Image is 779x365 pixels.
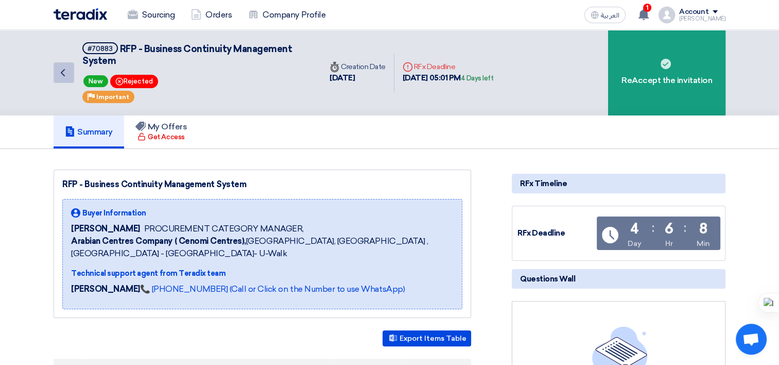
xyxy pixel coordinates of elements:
div: : [684,219,686,237]
img: Teradix logo [54,8,107,20]
div: Day [628,238,641,249]
a: Sourcing [119,4,183,26]
h5: RFP - Business Continuity Management System [82,42,309,68]
div: RFP - Business Continuity Management System [62,178,462,191]
a: Summary [54,115,124,148]
h5: Summary [65,127,113,137]
a: Open chat [736,324,767,355]
div: #70883 [88,45,113,52]
a: My Offers Get Access [124,115,199,148]
div: Get Access [137,132,184,142]
span: [GEOGRAPHIC_DATA], [GEOGRAPHIC_DATA] ,[GEOGRAPHIC_DATA] - [GEOGRAPHIC_DATA]- U-Walk [71,235,454,260]
div: [PERSON_NAME] [679,16,725,22]
div: 4 Days left [461,73,494,84]
div: RFx Timeline [512,174,725,193]
div: Account [679,8,708,16]
a: Company Profile [240,4,334,26]
a: Orders [183,4,240,26]
span: PROCUREMENT CATEGORY MANAGER, [144,223,304,235]
div: RFx Deadline [517,227,595,239]
span: Rejected [110,75,158,88]
div: Creation Date [330,61,386,72]
img: profile_test.png [659,7,675,23]
span: Questions Wall [520,273,575,285]
div: 4 [630,222,639,236]
b: Arabian Centres Company ( Cenomi Centres), [71,236,246,246]
div: ReAccept the invitation [608,30,725,115]
div: 6 [665,222,673,236]
button: Export Items Table [383,330,471,346]
div: RFx Deadline [403,61,494,72]
div: Hr [665,238,672,249]
div: : [652,219,654,237]
span: RFP - Business Continuity Management System [82,43,292,67]
div: Technical support agent from Teradix team [71,268,454,279]
div: 8 [699,222,707,236]
span: 1 [643,4,651,12]
button: العربية [584,7,626,23]
span: Important [96,93,129,101]
span: العربية [601,12,619,19]
span: [PERSON_NAME] [71,223,140,235]
span: New [83,75,108,87]
div: [DATE] [330,72,386,84]
div: [DATE] 05:01 PM [403,72,494,84]
div: Min [697,238,710,249]
h5: My Offers [135,122,187,132]
a: 📞 [PHONE_NUMBER] (Call or Click on the Number to use WhatsApp) [140,284,405,294]
span: Buyer Information [82,208,146,219]
strong: [PERSON_NAME] [71,284,140,294]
